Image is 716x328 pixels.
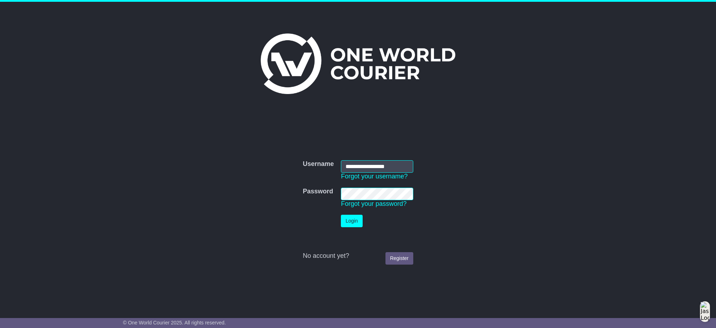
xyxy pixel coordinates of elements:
[123,320,226,326] span: © One World Courier 2025. All rights reserved.
[303,252,413,260] div: No account yet?
[341,215,362,227] button: Login
[303,160,334,168] label: Username
[385,252,413,265] a: Register
[303,188,333,196] label: Password
[341,200,406,207] a: Forgot your password?
[341,173,408,180] a: Forgot your username?
[261,33,455,94] img: One World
